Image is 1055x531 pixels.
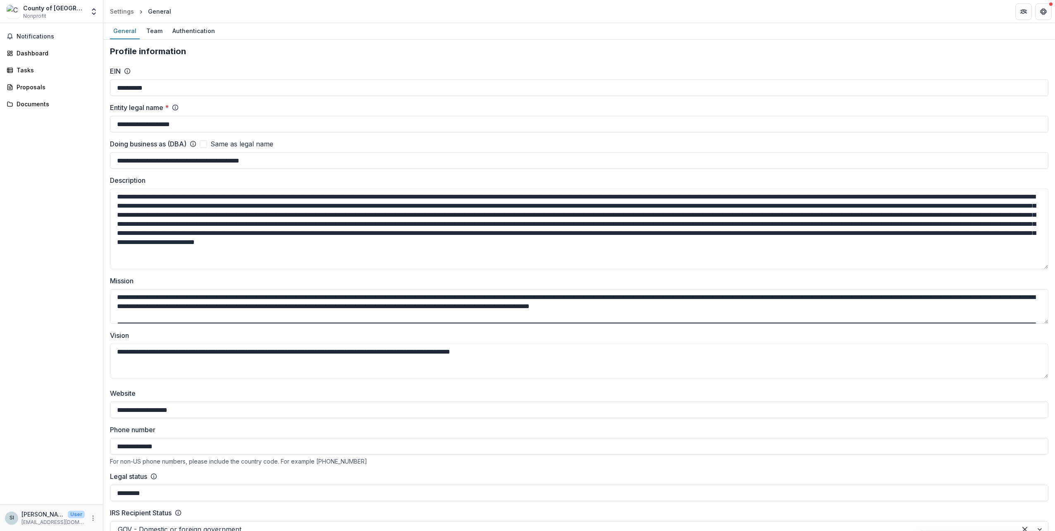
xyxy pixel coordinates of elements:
[110,23,140,39] a: General
[7,5,20,18] img: County of Los Angeles
[21,510,64,519] p: [PERSON_NAME]
[148,7,171,16] div: General
[110,175,1043,185] label: Description
[17,33,96,40] span: Notifications
[1035,3,1052,20] button: Get Help
[107,5,137,17] a: Settings
[110,103,169,112] label: Entity legal name
[23,4,85,12] div: County of [GEOGRAPHIC_DATA]
[110,330,1043,340] label: Vision
[1015,3,1032,20] button: Partners
[107,5,174,17] nav: breadcrumb
[110,388,1043,398] label: Website
[17,100,93,108] div: Documents
[169,23,218,39] a: Authentication
[110,425,1043,435] label: Phone number
[21,519,85,526] p: [EMAIL_ADDRESS][DOMAIN_NAME]
[110,139,186,149] label: Doing business as (DBA)
[3,80,100,94] a: Proposals
[169,25,218,37] div: Authentication
[110,471,147,481] label: Legal status
[110,508,172,518] label: IRS Recipient Status
[3,63,100,77] a: Tasks
[210,139,273,149] span: Same as legal name
[110,66,121,76] label: EIN
[110,25,140,37] div: General
[110,458,1048,465] div: For non-US phone numbers, please include the country code. For example [PHONE_NUMBER]
[17,66,93,74] div: Tasks
[143,23,166,39] a: Team
[68,511,85,518] p: User
[88,513,98,523] button: More
[10,515,14,521] div: Sabrina Im
[143,25,166,37] div: Team
[3,97,100,111] a: Documents
[3,46,100,60] a: Dashboard
[110,276,1043,286] label: Mission
[110,46,1048,56] h2: Profile information
[3,30,100,43] button: Notifications
[110,7,134,16] div: Settings
[17,49,93,57] div: Dashboard
[23,12,46,20] span: Nonprofit
[88,3,100,20] button: Open entity switcher
[17,83,93,91] div: Proposals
